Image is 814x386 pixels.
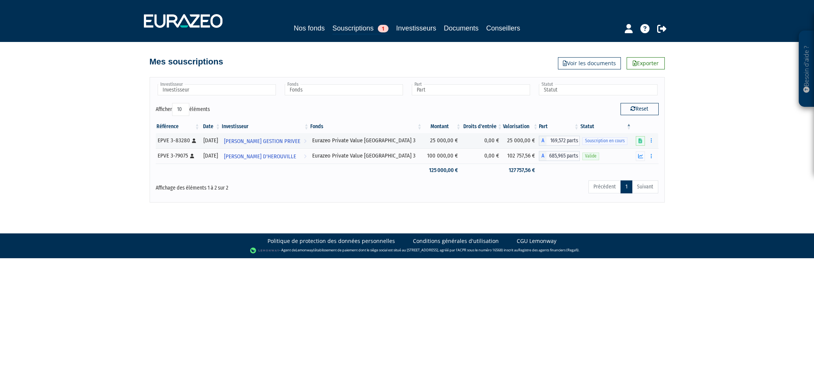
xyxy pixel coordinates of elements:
[158,152,198,160] div: EPVE 3-79075
[203,152,218,160] div: [DATE]
[503,148,539,164] td: 102 757,56 €
[294,23,325,34] a: Nos fonds
[621,180,632,193] a: 1
[203,137,218,145] div: [DATE]
[539,151,580,161] div: A - Eurazeo Private Value Europe 3
[192,138,196,143] i: [Français] Personne physique
[413,237,499,245] a: Conditions générales d'utilisation
[558,57,621,69] a: Voir les documents
[582,137,627,145] span: Souscription en cours
[423,120,462,133] th: Montant: activer pour trier la colonne par ordre croissant
[224,150,296,164] span: [PERSON_NAME] D'HEROUVILLE
[423,148,462,164] td: 100 000,00 €
[221,148,309,164] a: [PERSON_NAME] D'HEROUVILLE
[517,237,556,245] a: CGU Lemonway
[144,14,222,28] img: 1732889491-logotype_eurazeo_blanc_rvb.png
[518,248,579,253] a: Registre des agents financiers (Regafi)
[539,136,580,146] div: A - Eurazeo Private Value Europe 3
[190,154,194,158] i: [Français] Personne physique
[503,164,539,177] td: 127 757,56 €
[486,23,520,34] a: Conseillers
[462,120,503,133] th: Droits d'entrée: activer pour trier la colonne par ordre croissant
[621,103,659,115] button: Reset
[221,133,309,148] a: [PERSON_NAME] GESTION PRIVEE
[627,57,665,69] a: Exporter
[332,23,388,35] a: Souscriptions1
[582,153,599,160] span: Valide
[580,120,632,133] th: Statut : activer pour trier la colonne par ordre d&eacute;croissant
[304,150,306,164] i: Voir l'investisseur
[312,152,420,160] div: Eurazeo Private Value [GEOGRAPHIC_DATA] 3
[312,137,420,145] div: Eurazeo Private Value [GEOGRAPHIC_DATA] 3
[444,23,479,34] a: Documents
[224,134,300,148] span: [PERSON_NAME] GESTION PRIVEE
[539,151,546,161] span: A
[296,248,313,253] a: Lemonway
[150,57,223,66] h4: Mes souscriptions
[309,120,423,133] th: Fonds: activer pour trier la colonne par ordre croissant
[172,103,189,116] select: Afficheréléments
[156,120,201,133] th: Référence : activer pour trier la colonne par ordre croissant
[8,247,806,254] div: - Agent de (établissement de paiement dont le siège social est situé au [STREET_ADDRESS], agréé p...
[462,133,503,148] td: 0,00 €
[250,247,279,254] img: logo-lemonway.png
[304,134,306,148] i: Voir l'investisseur
[156,103,210,116] label: Afficher éléments
[378,25,388,32] span: 1
[423,164,462,177] td: 125 000,00 €
[423,133,462,148] td: 25 000,00 €
[503,120,539,133] th: Valorisation: activer pour trier la colonne par ordre croissant
[546,136,580,146] span: 169,572 parts
[503,133,539,148] td: 25 000,00 €
[546,151,580,161] span: 685,965 parts
[539,136,546,146] span: A
[462,148,503,164] td: 0,00 €
[396,23,436,34] a: Investisseurs
[802,35,811,103] p: Besoin d'aide ?
[156,180,359,192] div: Affichage des éléments 1 à 2 sur 2
[268,237,395,245] a: Politique de protection des données personnelles
[539,120,580,133] th: Part: activer pour trier la colonne par ordre croissant
[158,137,198,145] div: EPVE 3-83280
[200,120,221,133] th: Date: activer pour trier la colonne par ordre croissant
[221,120,309,133] th: Investisseur: activer pour trier la colonne par ordre croissant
